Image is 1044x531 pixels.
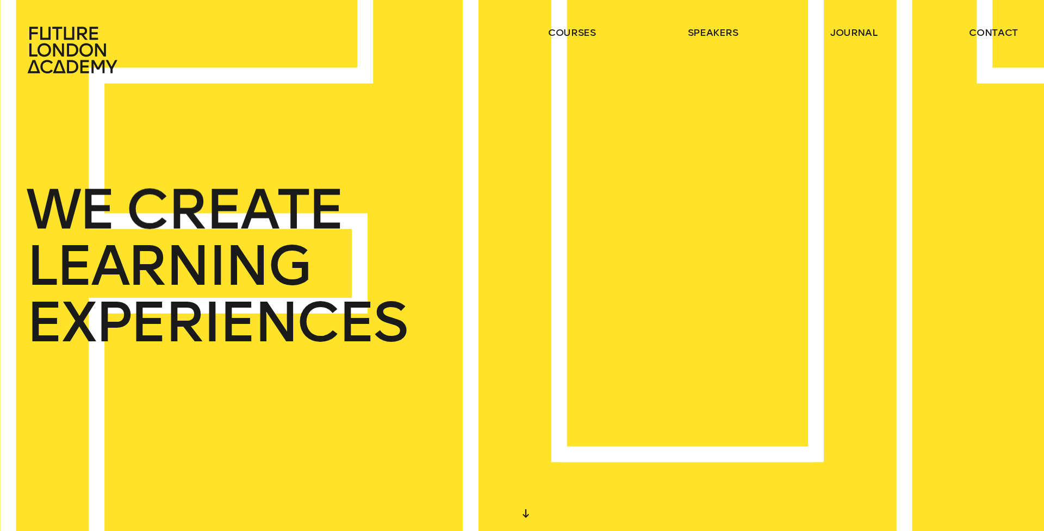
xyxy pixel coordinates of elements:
[830,26,878,39] a: journal
[26,238,310,294] span: LEARNING
[548,26,596,39] a: courses
[26,294,407,351] span: EXPERIENCES
[26,181,114,238] span: WE
[126,181,343,238] span: CREATE
[688,26,738,39] a: speakers
[969,26,1018,39] a: contact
